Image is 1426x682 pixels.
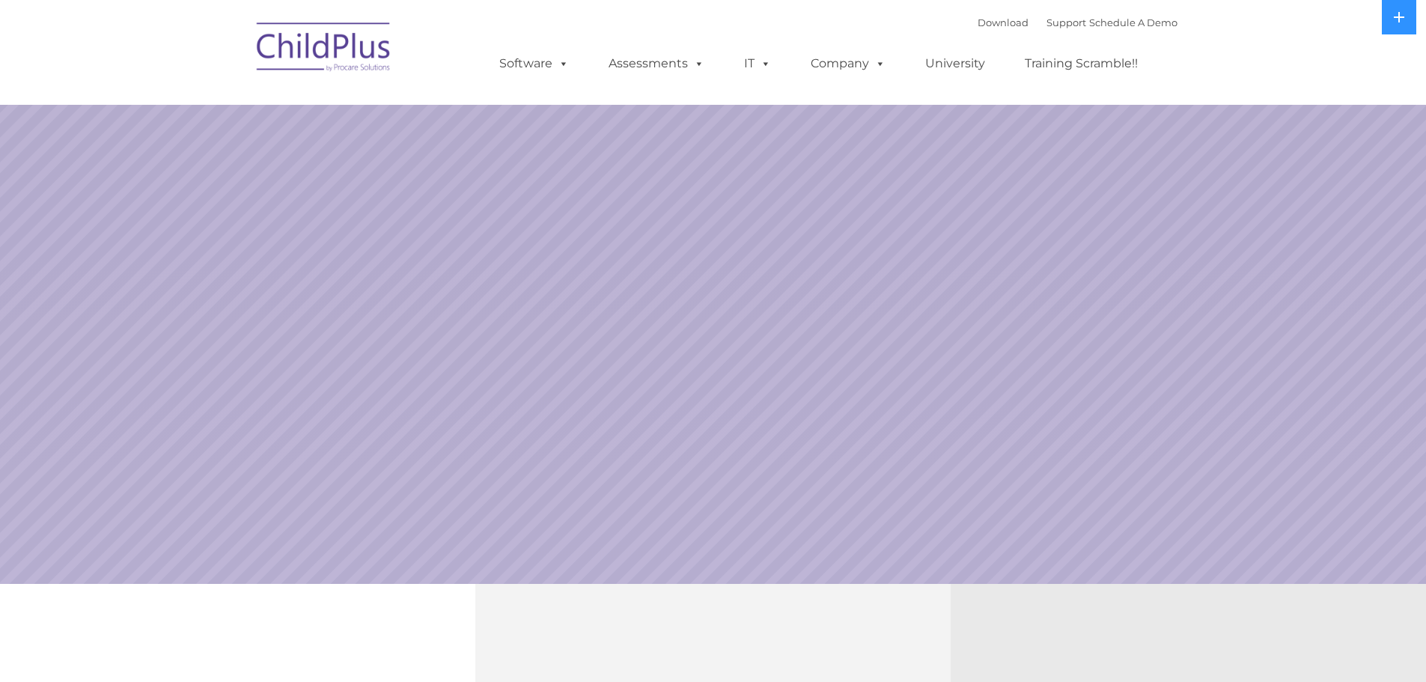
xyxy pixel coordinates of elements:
[484,49,584,79] a: Software
[249,12,399,87] img: ChildPlus by Procare Solutions
[978,16,1177,28] font: |
[910,49,1000,79] a: University
[1089,16,1177,28] a: Schedule A Demo
[796,49,901,79] a: Company
[1046,16,1086,28] a: Support
[729,49,786,79] a: IT
[978,16,1029,28] a: Download
[1010,49,1153,79] a: Training Scramble!!
[594,49,719,79] a: Assessments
